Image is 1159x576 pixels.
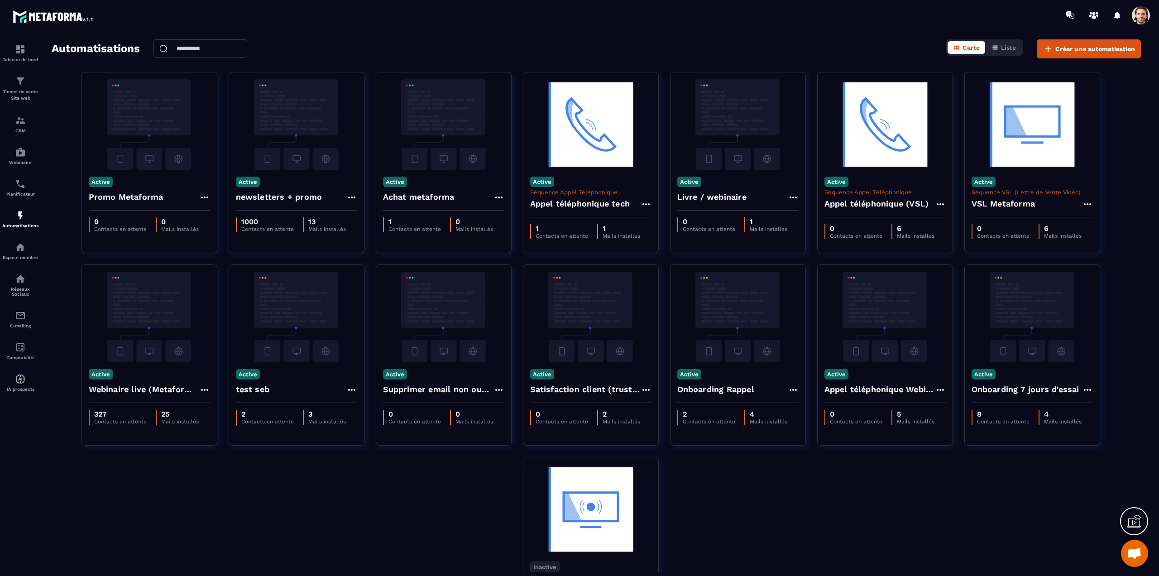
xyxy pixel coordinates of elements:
p: Contacts en attente [536,418,588,425]
img: social-network [15,274,26,284]
img: automation-background [530,464,651,555]
p: Active [89,369,113,379]
img: automation-background [89,79,210,170]
p: 2 [603,410,640,418]
p: Tunnel de vente Site web [2,89,38,101]
p: Séquence VSL (Lettre de Vente Vidéo) [972,189,1093,196]
p: Mails installés [455,418,493,425]
p: Contacts en attente [241,226,294,232]
p: 2 [241,410,294,418]
img: email [15,310,26,321]
p: 4 [750,410,787,418]
p: Contacts en attente [536,233,588,239]
span: Liste [1001,44,1016,51]
h4: Promo Metaforma [89,191,163,203]
img: logo [13,8,94,24]
h4: Appel téléphonique (VSL) [824,197,929,210]
a: social-networksocial-networkRéseaux Sociaux [2,267,38,303]
p: 0 [161,217,199,226]
p: Active [824,369,848,379]
p: 8 [977,410,1030,418]
p: Contacts en attente [241,418,294,425]
img: scheduler [15,178,26,189]
p: Active [530,369,554,379]
p: E-mailing [2,323,38,328]
h4: Achat metaforma [383,191,455,203]
p: Mails installés [455,226,493,232]
p: Séquence Appel Téléphonique [530,189,651,196]
p: 327 [94,410,147,418]
p: Active [530,177,554,187]
img: automation-background [972,272,1093,362]
img: automations [15,210,26,221]
a: automationsautomationsWebinaire [2,140,38,172]
p: Mails installés [1044,233,1082,239]
img: automation-background [236,79,357,170]
p: 3 [308,410,346,418]
p: Espace membre [2,255,38,260]
a: emailemailE-mailing [2,303,38,335]
p: Contacts en attente [94,226,147,232]
p: Webinaire [2,160,38,165]
p: 2 [683,410,735,418]
img: automation-background [383,272,504,362]
h4: Webinaire live (Metaforma) [89,383,199,396]
p: Comptabilité [2,355,38,360]
p: 1000 [241,217,294,226]
a: formationformationTableau de bord [2,37,38,69]
h2: Automatisations [52,39,140,58]
p: 0 [683,217,735,226]
span: Créer une automatisation [1055,44,1135,53]
p: 0 [455,410,493,418]
p: Active [383,369,407,379]
p: 6 [897,224,934,233]
p: 0 [830,224,882,233]
p: Active [89,177,113,187]
img: automations [15,242,26,253]
h4: newsletters + promo [236,191,322,203]
p: Contacts en attente [683,418,735,425]
span: Carte [963,44,980,51]
img: formation [15,44,26,55]
p: Séquence Appel Téléphonique [824,189,946,196]
p: 6 [1044,224,1082,233]
p: 0 [388,410,441,418]
p: Mails installés [308,226,346,232]
img: automation-background [824,79,946,170]
p: Mails installés [308,418,346,425]
p: IA prospects [2,387,38,392]
p: Active [824,177,848,187]
h4: test seb [236,383,270,396]
p: Planificateur [2,192,38,197]
p: 1 [603,224,640,233]
img: formation [15,115,26,126]
img: automations [15,147,26,158]
p: Automatisations [2,223,38,228]
h4: VSL Metaforma [972,197,1035,210]
a: automationsautomationsEspace membre [2,235,38,267]
a: formationformationTunnel de vente Site web [2,69,38,108]
a: schedulerschedulerPlanificateur [2,172,38,203]
p: Active [677,177,701,187]
p: 1 [388,217,441,226]
h4: Appel téléphonique tech [530,197,630,210]
img: automation-background [89,272,210,362]
p: Mails installés [161,226,199,232]
a: automationsautomationsAutomatisations [2,203,38,235]
a: formationformationCRM [2,108,38,140]
p: 0 [536,410,588,418]
img: automation-background [530,79,651,170]
p: Tableau de bord [2,57,38,62]
p: Contacts en attente [94,418,147,425]
p: Mails installés [603,233,640,239]
p: 0 [94,217,147,226]
img: automation-background [972,79,1093,170]
p: Contacts en attente [977,418,1030,425]
p: Contacts en attente [830,418,882,425]
p: Mails installés [750,418,787,425]
h4: Onboarding 7 jours d'essai [972,383,1079,396]
p: Active [236,369,260,379]
p: 1 [750,217,787,226]
img: automation-background [677,272,799,362]
button: Carte [948,41,985,54]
